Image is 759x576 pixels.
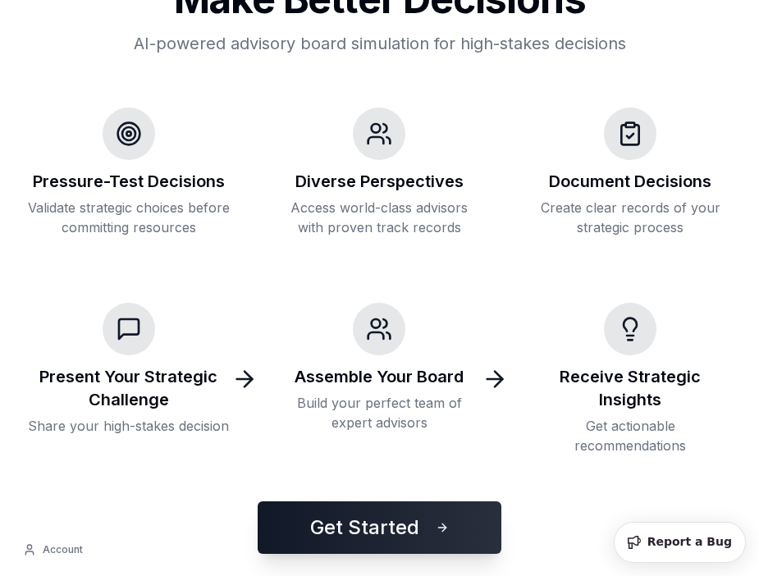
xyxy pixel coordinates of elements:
[277,198,482,237] p: Access world-class advisors with proven track records
[28,416,229,436] p: Share your high-stakes decision
[43,543,83,556] span: Account
[295,365,464,388] h3: Assemble Your Board
[13,537,93,563] button: Account
[26,198,231,237] p: Validate strategic choices before committing resources
[26,365,231,411] h3: Present Your Strategic Challenge
[33,170,225,193] h3: Pressure-Test Decisions
[295,170,464,193] h3: Diverse Perspectives
[258,501,501,554] button: Get Started
[277,393,482,432] p: Build your perfect team of expert advisors
[528,416,733,455] p: Get actionable recommendations
[528,198,733,237] p: Create clear records of your strategic process
[104,32,656,55] p: AI-powered advisory board simulation for high-stakes decisions
[528,365,733,411] h3: Receive Strategic Insights
[549,170,711,193] h3: Document Decisions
